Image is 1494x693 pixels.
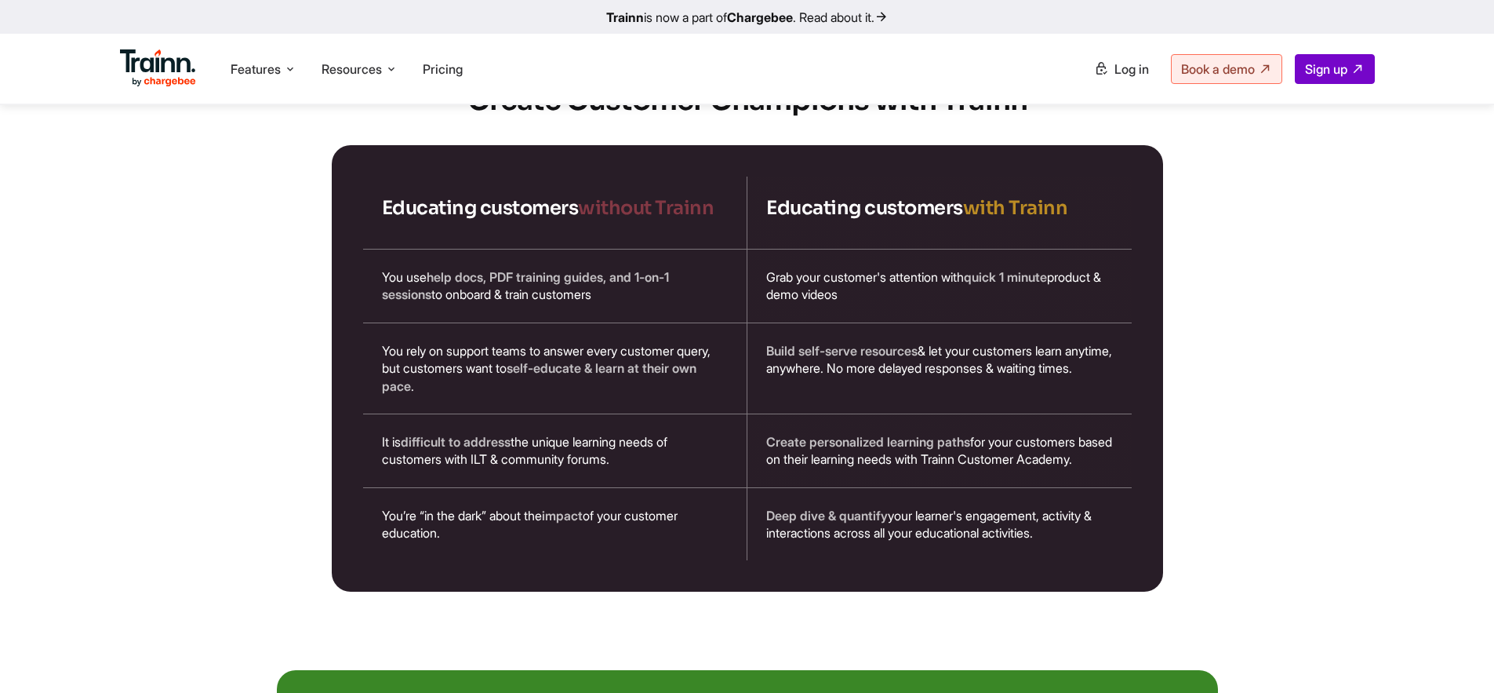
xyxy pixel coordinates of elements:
[1416,618,1494,693] iframe: Chat Widget
[363,488,747,561] div: You’re “in the dark” about the of your customer education.
[766,195,1113,221] h4: Educating customers
[766,508,888,523] span: Deep dive & quantify
[1171,54,1282,84] a: Book a demo
[1085,55,1158,83] a: Log in
[423,61,463,77] a: Pricing
[1114,61,1149,77] span: Log in
[606,9,644,25] b: Trainn
[363,250,747,323] div: You use to onboard & train customers
[1181,61,1255,77] span: Book a demo
[382,195,729,221] h4: Educating customers
[727,9,793,25] b: Chargebee
[578,196,714,220] span: without Trainn
[747,488,1132,561] div: your learner's engagement, activity & interactions across all your educational activities.
[963,196,1068,220] span: with Trainn
[363,414,747,487] div: It is the unique learning needs of customers with ILT & community forums.
[382,360,696,393] span: self-educate & learn at their own pace
[747,414,1132,487] div: for your customers based on their learning needs with Trainn Customer Academy.
[747,250,1132,323] div: Grab your customer's attention with product & demo videos
[1295,54,1375,84] a: Sign up
[382,269,669,302] span: help docs, PDF training guides, and 1-on-1 sessions
[322,60,382,78] span: Resources
[363,323,747,414] div: You rely on support teams to answer every customer query, but customers want to .
[231,60,281,78] span: Features
[747,323,1132,414] div: & let your customers learn anytime, anywhere. No more delayed responses & waiting times.
[766,434,970,450] span: Create personalized learning paths
[766,343,918,359] span: Build self-serve resources
[1305,61,1347,77] span: Sign up
[542,508,583,523] span: impact
[401,434,511,450] span: difficult to address
[964,269,1047,285] span: quick 1 minute
[120,49,197,87] img: Trainn Logo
